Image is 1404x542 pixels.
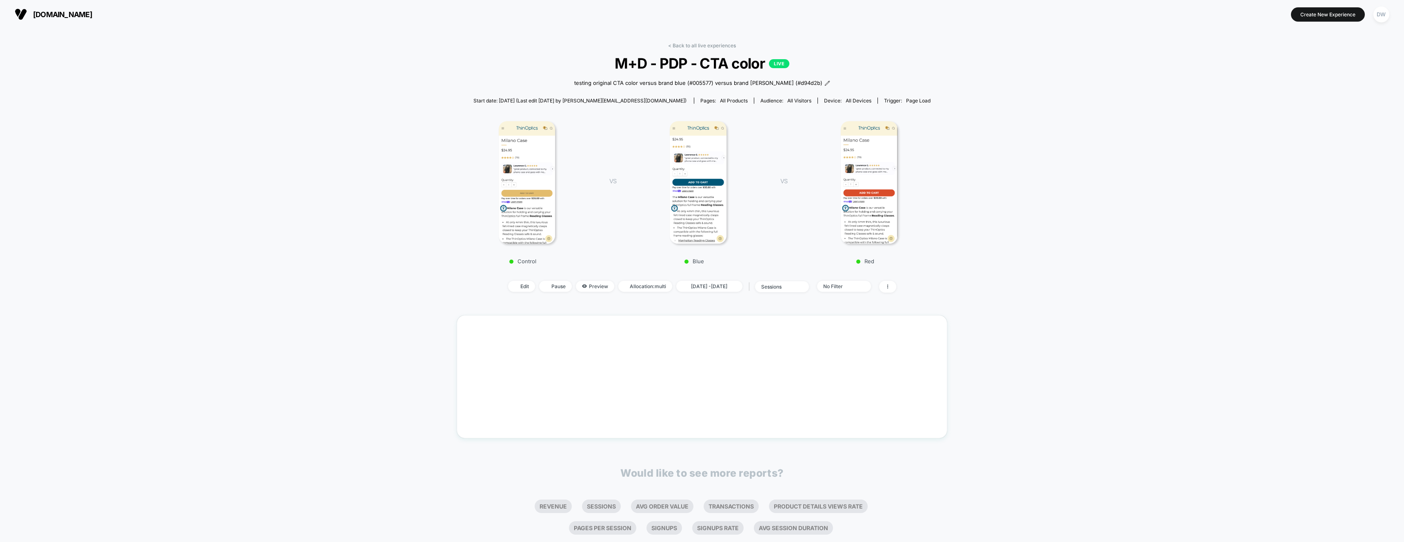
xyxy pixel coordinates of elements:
[906,98,931,104] span: Page Load
[481,55,923,72] span: M+D - PDP - CTA color
[676,281,742,292] span: [DATE] - [DATE]
[12,8,95,21] button: [DOMAIN_NAME]
[761,284,794,290] div: sessions
[499,121,555,244] img: Control main
[508,281,535,292] span: Edit
[631,500,693,513] li: Avg Order Value
[787,98,811,104] span: All Visitors
[1291,7,1365,22] button: Create New Experience
[769,59,789,68] p: LIVE
[535,500,572,513] li: Revenue
[780,178,787,184] span: VS
[746,281,755,293] span: |
[692,521,744,535] li: Signups Rate
[620,467,784,479] p: Would like to see more reports?
[33,10,92,19] span: [DOMAIN_NAME]
[823,283,856,289] div: No Filter
[569,521,636,535] li: Pages Per Session
[760,98,811,104] div: Audience:
[15,8,27,20] img: Visually logo
[609,178,616,184] span: VS
[1373,7,1389,22] div: DW
[841,121,897,244] img: Red main
[539,281,572,292] span: Pause
[1371,6,1392,23] button: DW
[818,98,877,104] span: Device:
[574,79,822,87] span: testing original CTA color versus brand blue (#005577) versus brand [PERSON_NAME] (#d94d2b)
[668,42,736,49] a: < Back to all live experiences
[582,500,621,513] li: Sessions
[670,121,726,244] img: Blue main
[884,98,931,104] div: Trigger:
[700,98,748,104] div: Pages:
[769,500,868,513] li: Product Details Views Rate
[473,98,686,104] span: Start date: [DATE] (Last edit [DATE] by [PERSON_NAME][EMAIL_ADDRESS][DOMAIN_NAME])
[453,258,593,264] p: Control
[846,98,871,104] span: all devices
[704,500,759,513] li: Transactions
[624,258,764,264] p: Blue
[754,521,833,535] li: Avg Session Duration
[720,98,748,104] span: all products
[618,281,672,292] span: Allocation: multi
[576,281,614,292] span: Preview
[646,521,682,535] li: Signups
[795,258,935,264] p: Red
